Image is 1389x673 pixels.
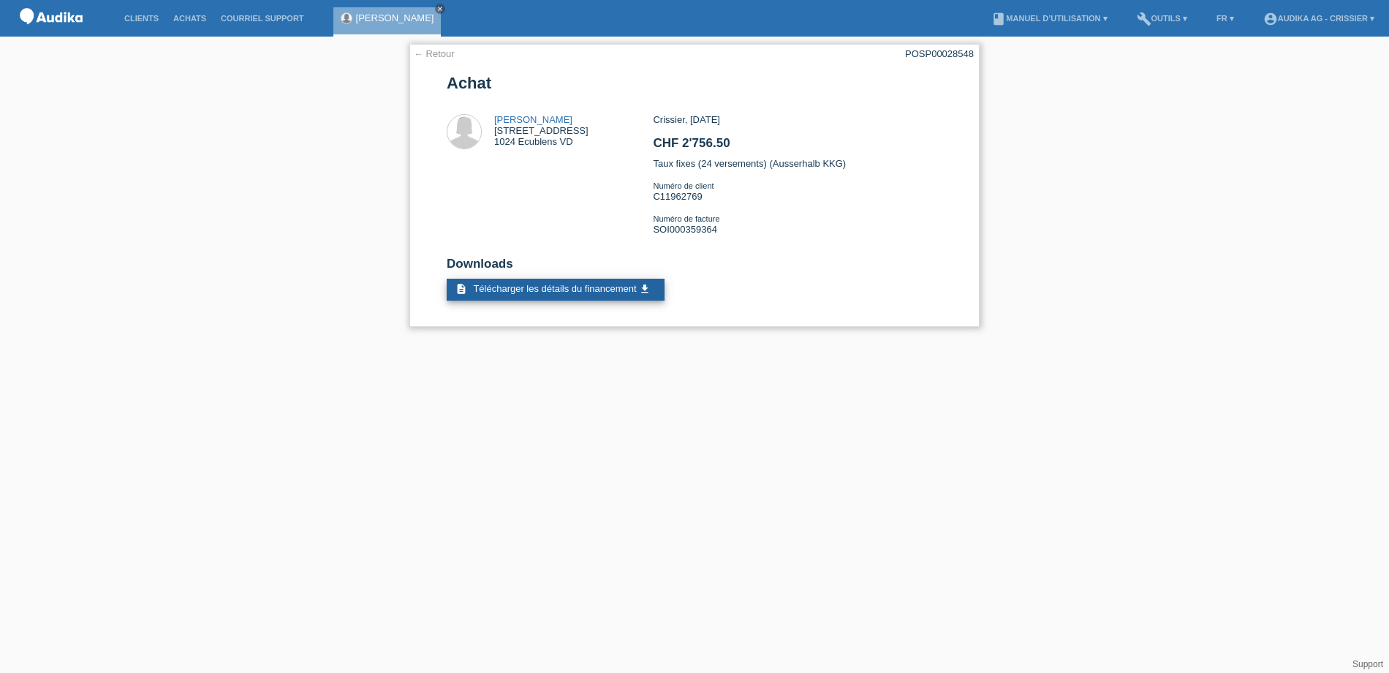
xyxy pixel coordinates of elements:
[639,283,651,295] i: get_app
[1352,659,1383,669] a: Support
[653,114,942,246] div: Crissier, [DATE] Taux fixes (24 versements) (Ausserhalb KKG) C11962769 SOI000359364
[435,4,445,14] a: close
[653,214,719,223] span: Numéro de facture
[473,283,636,294] span: Télécharger les détails du financement
[991,12,1006,26] i: book
[447,257,942,279] h2: Downloads
[1263,12,1278,26] i: account_circle
[1209,14,1241,23] a: FR ▾
[653,181,714,190] span: Numéro de client
[356,12,434,23] a: [PERSON_NAME]
[117,14,166,23] a: Clients
[455,283,467,295] i: description
[653,136,942,158] h2: CHF 2'756.50
[494,114,588,147] div: [STREET_ADDRESS] 1024 Ecublens VD
[1256,14,1382,23] a: account_circleAudika AG - Crissier ▾
[447,74,942,92] h1: Achat
[447,279,665,301] a: description Télécharger les détails du financement get_app
[414,48,455,59] a: ← Retour
[436,5,444,12] i: close
[905,48,974,59] div: POSP00028548
[984,14,1114,23] a: bookManuel d’utilisation ▾
[166,14,213,23] a: Achats
[1129,14,1195,23] a: buildOutils ▾
[1137,12,1151,26] i: build
[213,14,311,23] a: Courriel Support
[15,29,88,40] a: POS — MF Group
[494,114,572,125] a: [PERSON_NAME]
